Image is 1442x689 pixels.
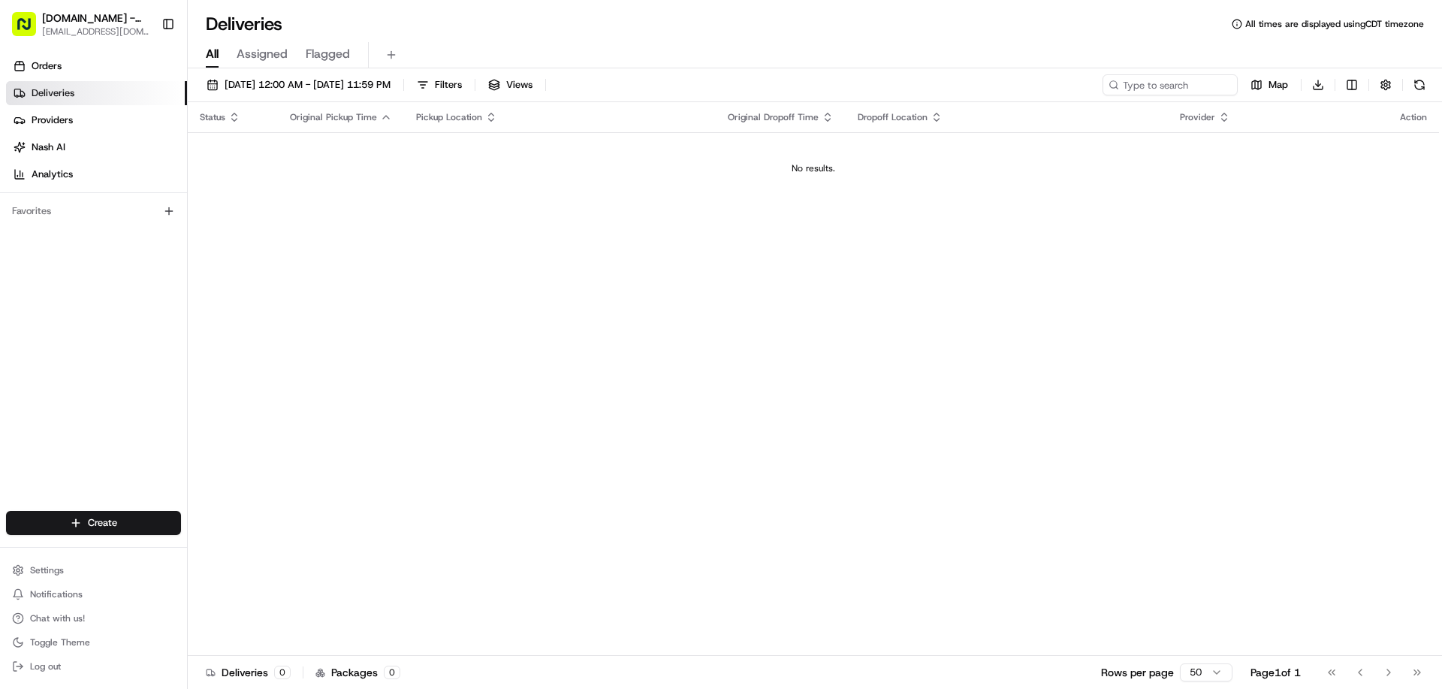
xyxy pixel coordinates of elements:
div: Page 1 of 1 [1250,665,1301,680]
div: Favorites [6,199,181,223]
button: Views [481,74,539,95]
span: Original Dropoff Time [728,111,819,123]
h1: Deliveries [206,12,282,36]
button: [DOMAIN_NAME] - [GEOGRAPHIC_DATA] ([PERSON_NAME])[EMAIL_ADDRESS][DOMAIN_NAME] [6,6,155,42]
button: Map [1244,74,1295,95]
span: Status [200,111,225,123]
span: Original Pickup Time [290,111,377,123]
a: Nash AI [6,135,187,159]
button: Settings [6,560,181,581]
span: Dropoff Location [858,111,928,123]
div: Action [1400,111,1427,123]
span: Analytics [32,168,73,181]
a: Analytics [6,162,187,186]
span: Flagged [306,45,350,63]
div: No results. [194,162,1433,174]
button: Notifications [6,584,181,605]
button: [DOMAIN_NAME] - [GEOGRAPHIC_DATA] ([PERSON_NAME]) [42,11,149,26]
div: 0 [384,666,400,679]
a: Deliveries [6,81,187,105]
input: Type to search [1103,74,1238,95]
span: Log out [30,660,61,672]
a: Providers [6,108,187,132]
span: All [206,45,219,63]
div: Packages [315,665,400,680]
button: Chat with us! [6,608,181,629]
div: 0 [274,666,291,679]
span: Assigned [237,45,288,63]
span: Map [1269,78,1288,92]
div: Deliveries [206,665,291,680]
span: Deliveries [32,86,74,100]
p: Rows per page [1101,665,1174,680]
span: Providers [32,113,73,127]
span: All times are displayed using CDT timezone [1245,18,1424,30]
button: Log out [6,656,181,677]
span: Toggle Theme [30,636,90,648]
span: [DATE] 12:00 AM - [DATE] 11:59 PM [225,78,391,92]
span: Orders [32,59,62,73]
a: Orders [6,54,187,78]
button: Filters [410,74,469,95]
span: Nash AI [32,141,65,154]
button: [DATE] 12:00 AM - [DATE] 11:59 PM [200,74,397,95]
button: [EMAIL_ADDRESS][DOMAIN_NAME] [42,26,149,38]
button: Create [6,511,181,535]
span: Pickup Location [416,111,482,123]
span: Provider [1180,111,1215,123]
span: Filters [435,78,462,92]
span: Chat with us! [30,612,85,624]
span: Create [88,516,117,530]
button: Toggle Theme [6,632,181,653]
span: Views [506,78,532,92]
span: Notifications [30,588,83,600]
span: Settings [30,564,64,576]
button: Refresh [1409,74,1430,95]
